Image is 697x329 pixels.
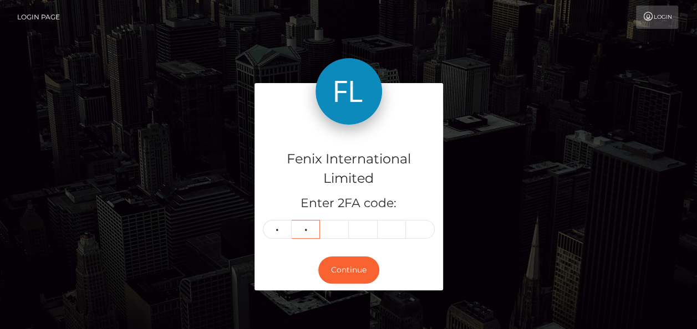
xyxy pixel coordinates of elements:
h4: Fenix International Limited [263,150,435,188]
h5: Enter 2FA code: [263,195,435,212]
a: Login Page [17,6,60,29]
a: Login [636,6,678,29]
img: Fenix International Limited [316,58,382,125]
button: Continue [318,256,379,284]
